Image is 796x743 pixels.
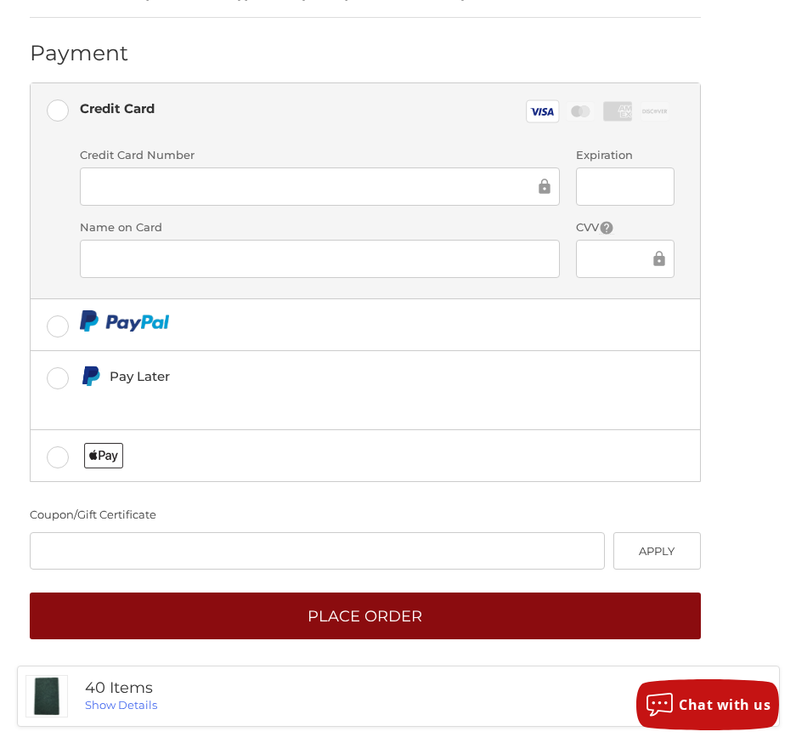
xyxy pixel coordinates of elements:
[30,593,701,639] button: Place Order
[679,695,771,714] span: Chat with us
[92,177,535,196] iframe: Secure Credit Card Frame - Credit Card Number
[576,147,675,164] label: Expiration
[30,507,701,524] div: Coupon/Gift Certificate
[85,698,157,712] a: Show Details
[80,147,560,164] label: Credit Card Number
[636,679,779,730] button: Chat with us
[80,394,425,409] iframe: PayPal Message 1
[588,249,650,269] iframe: Secure Credit Card Frame - CVV
[80,94,155,122] div: Credit Card
[92,249,548,269] iframe: Secure Credit Card Frame - Cardholder Name
[26,676,67,717] img: Non Woven 6"x9" Scuff, Clean & Finish Hand Pads
[613,532,701,570] button: Apply
[30,532,606,570] input: Gift Certificate or Coupon Code
[588,177,663,196] iframe: Secure Credit Card Frame - Expiration Date
[80,219,560,236] label: Name on Card
[110,362,425,390] div: Pay Later
[85,678,428,698] h3: 40 Items
[576,219,675,236] label: CVV
[80,366,101,387] img: Pay Later icon
[80,310,169,332] img: PayPal icon
[84,443,124,468] img: Applepay icon
[30,40,129,66] h2: Payment
[427,683,771,709] h3: $58.75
